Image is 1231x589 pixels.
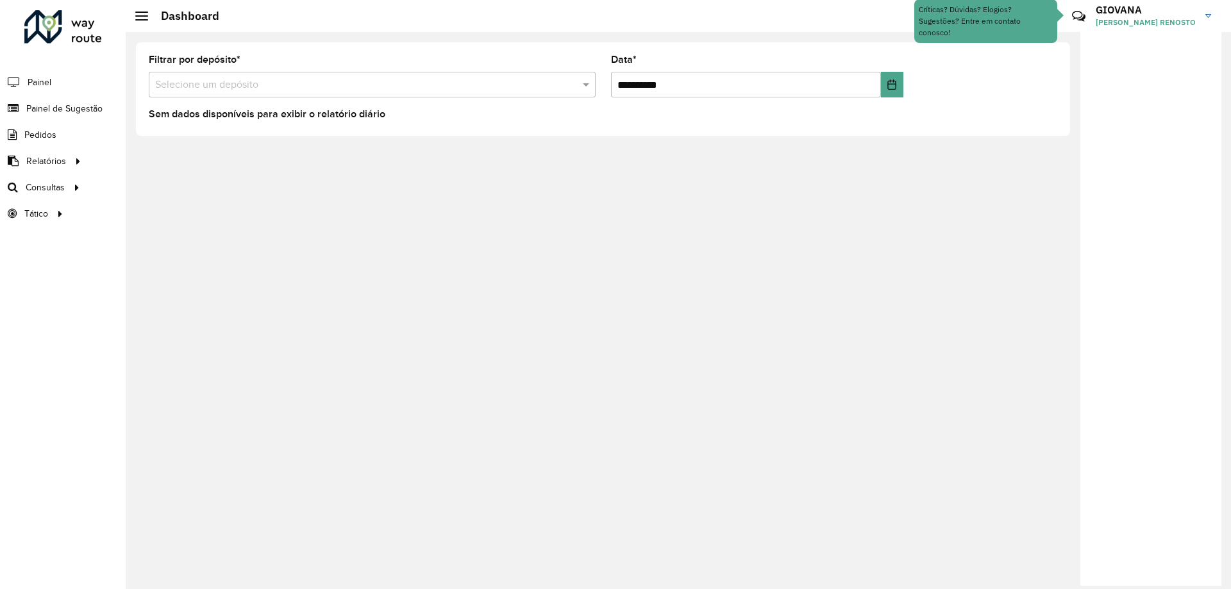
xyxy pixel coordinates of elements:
[149,106,385,122] label: Sem dados disponíveis para exibir o relatório diário
[28,76,51,89] span: Painel
[149,52,240,67] label: Filtrar por depósito
[1096,17,1196,28] span: [PERSON_NAME] RENOSTO
[26,154,66,168] span: Relatórios
[26,102,103,115] span: Painel de Sugestão
[26,181,65,194] span: Consultas
[24,207,48,220] span: Tático
[881,72,903,97] button: Choose Date
[1096,4,1196,16] h3: GIOVANA
[611,52,637,67] label: Data
[148,9,219,23] h2: Dashboard
[24,128,56,142] span: Pedidos
[1065,3,1093,30] a: Contato Rápido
